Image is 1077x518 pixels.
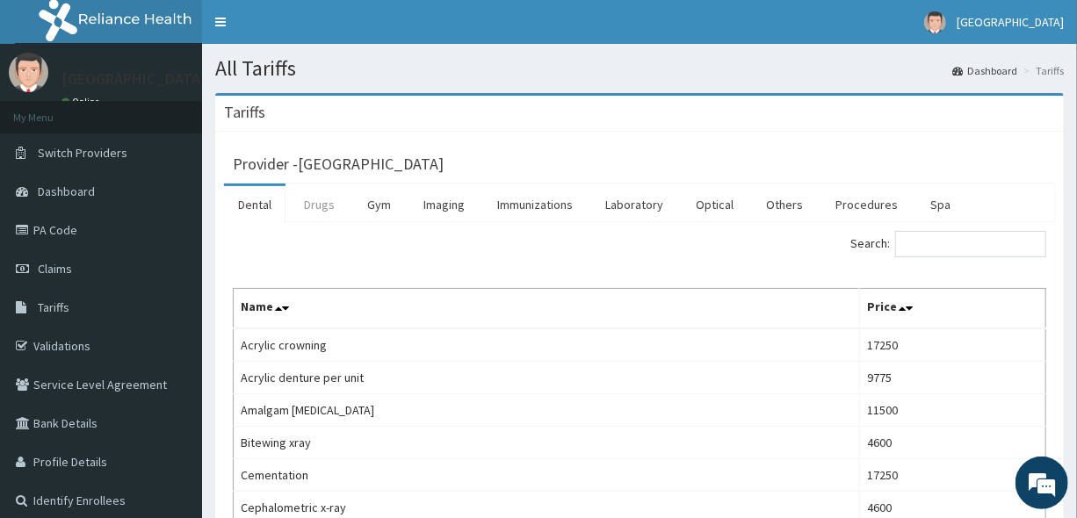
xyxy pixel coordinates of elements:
[234,289,860,329] th: Name
[224,186,286,223] a: Dental
[290,186,349,223] a: Drugs
[9,53,48,92] img: User Image
[860,362,1046,394] td: 9775
[234,459,860,492] td: Cementation
[234,328,860,362] td: Acrylic crowning
[957,14,1064,30] span: [GEOGRAPHIC_DATA]
[924,11,946,33] img: User Image
[234,427,860,459] td: Bitewing xray
[821,186,912,223] a: Procedures
[38,183,95,199] span: Dashboard
[860,459,1046,492] td: 17250
[61,71,206,87] p: [GEOGRAPHIC_DATA]
[234,362,860,394] td: Acrylic denture per unit
[38,261,72,277] span: Claims
[61,96,104,108] a: Online
[860,328,1046,362] td: 17250
[860,289,1046,329] th: Price
[850,231,1046,257] label: Search:
[409,186,479,223] a: Imaging
[752,186,817,223] a: Others
[860,394,1046,427] td: 11500
[483,186,587,223] a: Immunizations
[215,57,1064,80] h1: All Tariffs
[233,156,444,172] h3: Provider - [GEOGRAPHIC_DATA]
[38,299,69,315] span: Tariffs
[234,394,860,427] td: Amalgam [MEDICAL_DATA]
[1019,63,1064,78] li: Tariffs
[591,186,677,223] a: Laboratory
[895,231,1046,257] input: Search:
[916,186,965,223] a: Spa
[952,63,1017,78] a: Dashboard
[38,145,127,161] span: Switch Providers
[224,104,265,120] h3: Tariffs
[353,186,405,223] a: Gym
[682,186,748,223] a: Optical
[860,427,1046,459] td: 4600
